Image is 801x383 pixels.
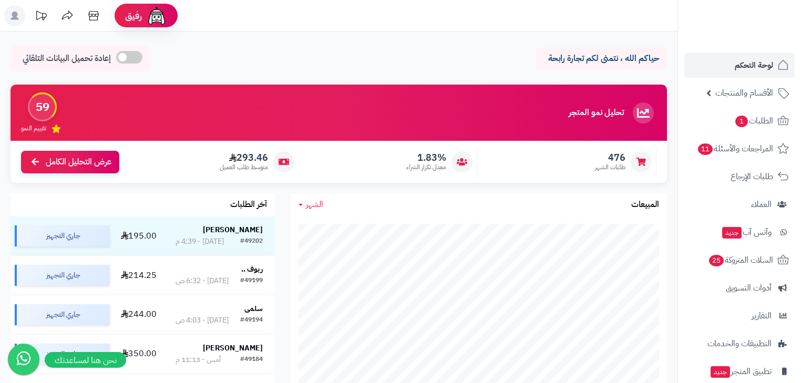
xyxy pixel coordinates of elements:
span: جديد [722,227,742,239]
strong: ريوف .. [241,264,263,275]
span: 1.83% [406,152,446,163]
strong: [PERSON_NAME] [203,343,263,354]
a: طلبات الإرجاع [684,164,795,189]
strong: سلمى [244,303,263,314]
div: جاري التجهيز [15,225,110,246]
div: #49194 [240,315,263,326]
span: المراجعات والأسئلة [697,141,773,156]
a: عرض التحليل الكامل [21,151,119,173]
span: تطبيق المتجر [710,364,772,379]
td: 244.00 [114,295,163,334]
td: 214.25 [114,256,163,295]
a: السلات المتروكة25 [684,247,795,273]
a: التطبيقات والخدمات [684,331,795,356]
h3: آخر الطلبات [230,200,267,210]
div: [DATE] - 4:39 م [176,236,224,247]
a: تحديثات المنصة [28,5,54,29]
img: logo-2.png [730,10,791,32]
span: رفيق [125,9,142,22]
span: لوحة التحكم [735,58,773,73]
span: معدل تكرار الشراء [406,163,446,172]
span: العملاء [751,197,772,212]
div: #49184 [240,355,263,365]
a: العملاء [684,192,795,217]
span: التطبيقات والخدمات [707,336,772,351]
strong: [PERSON_NAME] [203,224,263,235]
span: وآتس آب [721,225,772,240]
span: الأقسام والمنتجات [715,86,773,100]
a: لوحة التحكم [684,53,795,78]
span: أدوات التسويق [726,281,772,295]
span: الطلبات [734,113,773,128]
span: إعادة تحميل البيانات التلقائي [23,53,111,65]
span: 293.46 [220,152,268,163]
a: المراجعات والأسئلة11 [684,136,795,161]
p: حياكم الله ، نتمنى لكم تجارة رابحة [543,53,659,65]
div: #49199 [240,276,263,286]
span: التقارير [752,308,772,323]
img: ai-face.png [146,5,167,26]
div: #49202 [240,236,263,247]
div: جاري التجهيز [15,344,110,365]
div: [DATE] - 4:03 ص [176,315,229,326]
span: 1 [735,115,748,128]
span: جديد [711,366,730,378]
span: تقييم النمو [21,124,46,133]
div: جاري التجهيز [15,265,110,286]
a: وآتس آبجديد [684,220,795,245]
a: الطلبات1 [684,108,795,133]
td: 350.00 [114,335,163,374]
a: الشهر [299,199,323,211]
td: 195.00 [114,216,163,255]
div: جاري التجهيز [15,304,110,325]
a: أدوات التسويق [684,275,795,301]
span: متوسط طلب العميل [220,163,268,172]
span: 11 [697,143,714,156]
span: 25 [708,254,725,267]
span: السلات المتروكة [708,253,773,267]
div: أمس - 11:13 م [176,355,221,365]
span: 476 [595,152,625,163]
span: عرض التحليل الكامل [46,156,111,168]
a: التقارير [684,303,795,328]
span: طلبات الشهر [595,163,625,172]
div: [DATE] - 6:32 ص [176,276,229,286]
span: الشهر [306,198,323,211]
h3: تحليل نمو المتجر [569,108,624,118]
span: طلبات الإرجاع [731,169,773,184]
h3: المبيعات [631,200,659,210]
